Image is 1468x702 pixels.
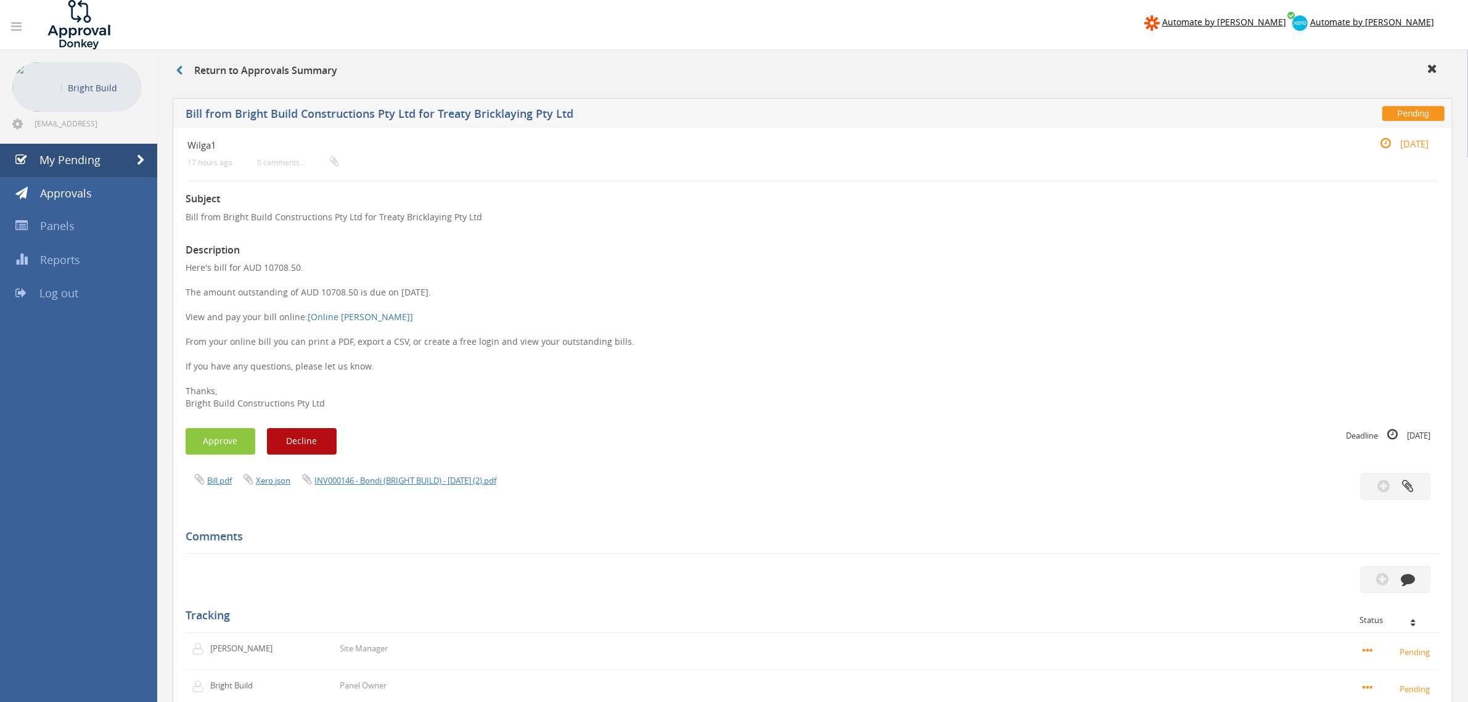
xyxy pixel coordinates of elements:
h5: Tracking [186,609,1430,622]
small: Pending [1363,682,1433,695]
h3: Subject [186,194,1440,205]
button: Approve [186,428,255,455]
p: Bill from Bright Build Constructions Pty Ltd for Treaty Bricklaying Pty Ltd [186,211,1440,223]
h3: Return to Approvals Summary [176,65,337,76]
img: user-icon.png [192,680,210,693]
img: xero-logo.png [1292,15,1308,31]
img: zapier-logomark.png [1144,15,1160,31]
p: Panel Owner [340,680,387,692]
p: Site Manager [340,643,388,655]
span: Automate by [PERSON_NAME] [1162,16,1286,28]
a: [Online [PERSON_NAME]] [308,311,413,323]
span: Panels [40,218,75,233]
a: Xero.json [256,475,290,486]
span: Automate by [PERSON_NAME] [1310,16,1434,28]
p: [PERSON_NAME] [210,643,281,655]
span: Pending [1382,106,1445,121]
a: INV000146 - Bondi (BRIGHT BUILD) - [DATE] (2).pdf [314,475,496,486]
h4: Wilga1 [187,140,1229,151]
small: 0 comments... [257,158,338,167]
span: [EMAIL_ADDRESS][DOMAIN_NAME] [35,118,139,128]
small: [DATE] [1367,137,1429,151]
h5: Bill from Bright Build Constructions Pty Ltd for Treaty Bricklaying Pty Ltd [186,108,1065,123]
h3: Description [186,245,1440,256]
span: Reports [40,252,80,267]
small: Pending [1363,645,1433,658]
small: Deadline [DATE] [1346,428,1430,442]
button: Decline [267,428,337,455]
span: My Pending [39,152,100,167]
span: Log out [39,286,78,300]
a: Bill.pdf [207,475,232,486]
img: user-icon.png [192,643,210,655]
p: Here's bill for AUD 10708.50. The amount outstanding of AUD 10708.50 is due on [DATE]. View and p... [186,262,1440,410]
small: 17 hours ago [187,158,232,167]
h5: Comments [186,531,1430,543]
span: Approvals [40,186,92,200]
p: Bright Build [68,80,136,96]
div: Status [1359,616,1430,624]
p: Bright Build [210,680,281,692]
